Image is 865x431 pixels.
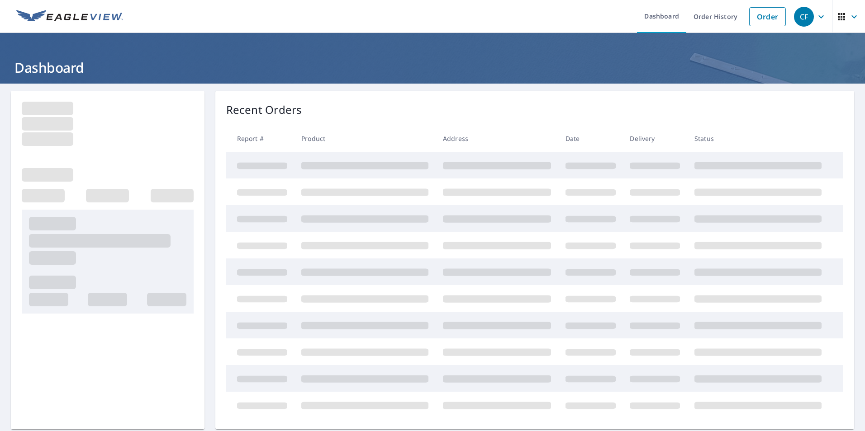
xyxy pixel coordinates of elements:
div: CF [794,7,814,27]
p: Recent Orders [226,102,302,118]
img: EV Logo [16,10,123,23]
th: Report # [226,125,295,152]
h1: Dashboard [11,58,854,77]
th: Address [436,125,558,152]
a: Order [749,7,786,26]
th: Date [558,125,623,152]
th: Status [687,125,829,152]
th: Delivery [623,125,687,152]
th: Product [294,125,436,152]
